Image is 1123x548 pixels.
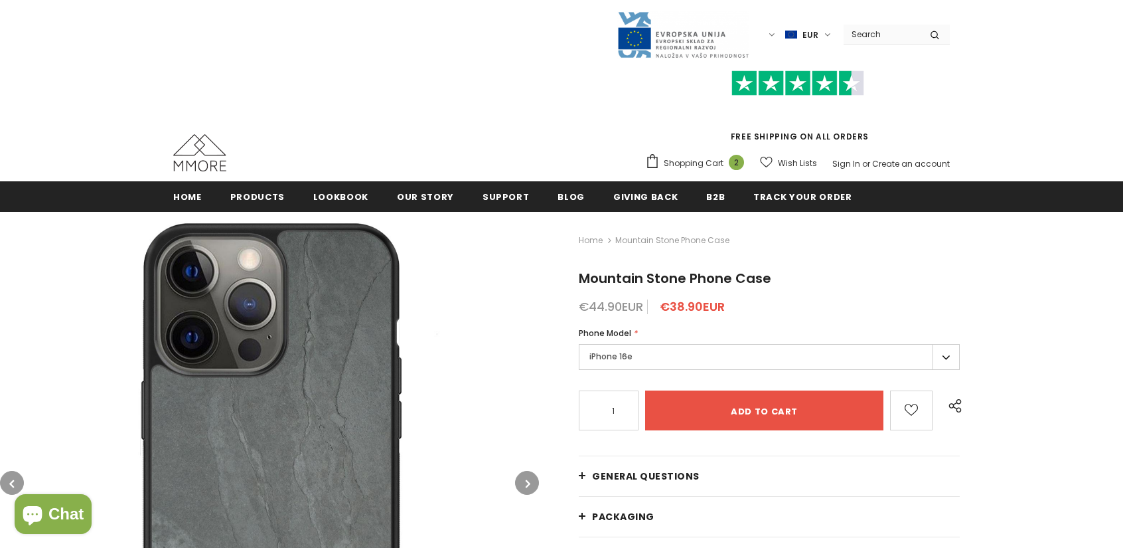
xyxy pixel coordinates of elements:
span: Lookbook [313,191,368,203]
img: MMORE Cases [173,134,226,171]
a: Blog [558,181,585,211]
a: Track your order [753,181,852,211]
a: Shopping Cart 2 [645,153,751,173]
span: Wish Lists [778,157,817,170]
a: Our Story [397,181,454,211]
inbox-online-store-chat: Shopify online store chat [11,494,96,537]
span: General Questions [592,470,700,483]
input: Search Site [844,25,920,44]
a: Lookbook [313,181,368,211]
span: FREE SHIPPING ON ALL ORDERS [645,76,950,142]
span: Track your order [753,191,852,203]
span: Mountain Stone Phone Case [615,232,729,248]
a: Home [173,181,202,211]
a: Home [579,232,603,248]
span: Shopping Cart [664,157,723,170]
span: PACKAGING [592,510,654,523]
a: B2B [706,181,725,211]
img: Javni Razpis [617,11,749,59]
a: Sign In [832,158,860,169]
a: General Questions [579,456,960,496]
span: Our Story [397,191,454,203]
iframe: Customer reviews powered by Trustpilot [645,96,950,130]
span: Products [230,191,285,203]
span: €44.90EUR [579,298,643,315]
a: Javni Razpis [617,29,749,40]
span: Mountain Stone Phone Case [579,269,771,288]
span: Blog [558,191,585,203]
span: 2 [729,155,744,170]
span: €38.90EUR [660,298,725,315]
span: support [483,191,530,203]
label: iPhone 16e [579,344,960,370]
span: B2B [706,191,725,203]
span: Phone Model [579,327,631,339]
a: Wish Lists [760,151,817,175]
input: Add to cart [645,391,883,430]
a: support [483,181,530,211]
span: or [862,158,870,169]
span: Home [173,191,202,203]
a: Create an account [872,158,950,169]
a: PACKAGING [579,497,960,537]
a: Products [230,181,285,211]
a: Giving back [613,181,678,211]
img: Trust Pilot Stars [731,70,864,96]
span: Giving back [613,191,678,203]
span: EUR [802,29,818,42]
